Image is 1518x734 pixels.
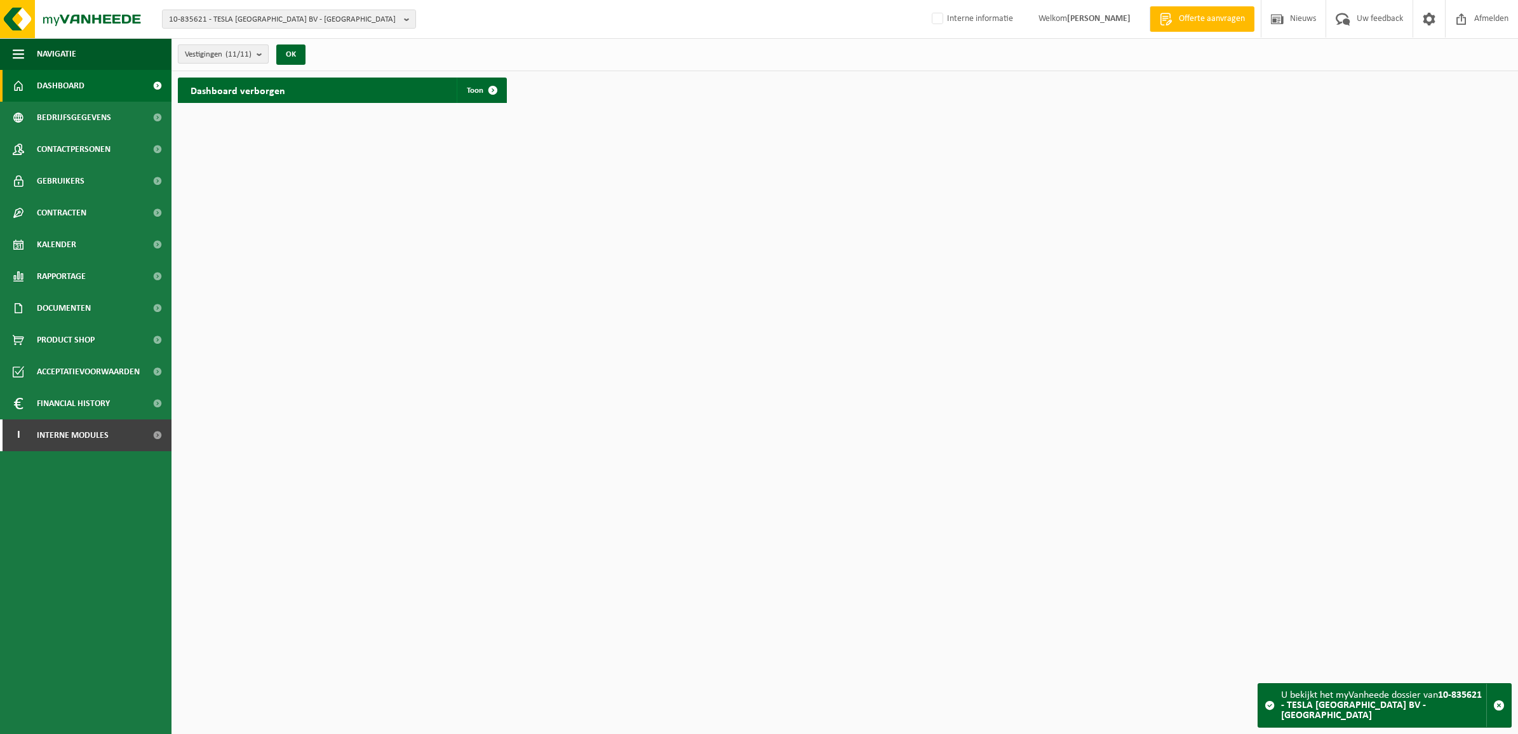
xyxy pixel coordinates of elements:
span: Vestigingen [185,45,252,64]
a: Toon [457,78,506,103]
span: Contactpersonen [37,133,111,165]
a: Offerte aanvragen [1150,6,1254,32]
span: Navigatie [37,38,76,70]
span: Kalender [37,229,76,261]
span: Acceptatievoorwaarden [37,356,140,388]
strong: [PERSON_NAME] [1067,14,1131,24]
button: OK [276,44,306,65]
span: Product Shop [37,324,95,356]
span: Financial History [37,388,110,419]
span: 10-835621 - TESLA [GEOGRAPHIC_DATA] BV - [GEOGRAPHIC_DATA] [169,10,399,29]
span: Dashboard [37,70,84,102]
span: Offerte aanvragen [1176,13,1248,25]
div: U bekijkt het myVanheede dossier van [1281,684,1486,727]
span: Interne modules [37,419,109,451]
span: I [13,419,24,451]
span: Documenten [37,292,91,324]
span: Gebruikers [37,165,84,197]
span: Bedrijfsgegevens [37,102,111,133]
strong: 10-835621 - TESLA [GEOGRAPHIC_DATA] BV - [GEOGRAPHIC_DATA] [1281,690,1482,721]
button: Vestigingen(11/11) [178,44,269,64]
span: Contracten [37,197,86,229]
span: Rapportage [37,261,86,292]
span: Toon [467,86,483,95]
count: (11/11) [225,50,252,58]
button: 10-835621 - TESLA [GEOGRAPHIC_DATA] BV - [GEOGRAPHIC_DATA] [162,10,416,29]
label: Interne informatie [929,10,1013,29]
h2: Dashboard verborgen [178,78,298,102]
